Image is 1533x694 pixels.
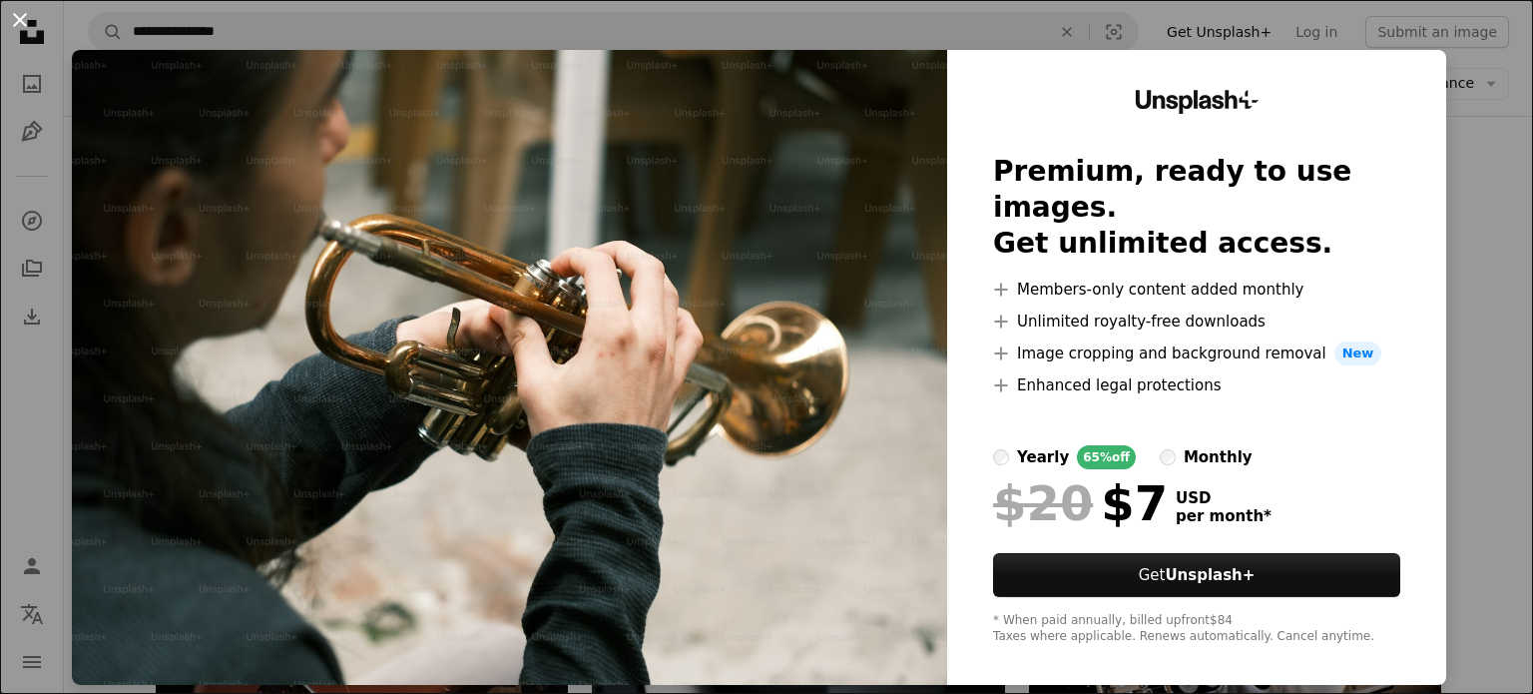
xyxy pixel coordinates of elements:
div: yearly [1017,445,1069,469]
span: per month * [1176,507,1272,525]
input: monthly [1160,449,1176,465]
div: monthly [1184,445,1253,469]
div: 65% off [1077,445,1136,469]
button: GetUnsplash+ [993,553,1400,597]
li: Unlimited royalty-free downloads [993,310,1400,334]
h2: Premium, ready to use images. Get unlimited access. [993,154,1400,262]
strong: Unsplash+ [1165,566,1255,584]
input: yearly65%off [993,449,1009,465]
div: $7 [993,477,1168,529]
div: * When paid annually, billed upfront $84 Taxes where applicable. Renews automatically. Cancel any... [993,613,1400,645]
li: Enhanced legal protections [993,373,1400,397]
span: $20 [993,477,1093,529]
span: USD [1176,489,1272,507]
span: New [1334,342,1382,365]
li: Members-only content added monthly [993,278,1400,302]
li: Image cropping and background removal [993,342,1400,365]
